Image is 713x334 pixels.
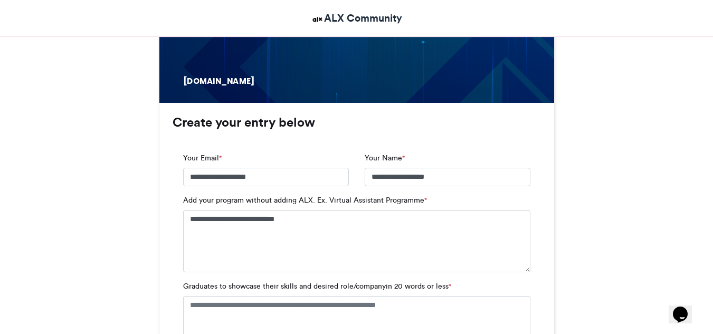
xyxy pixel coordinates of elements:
[173,116,541,129] h3: Create your entry below
[311,13,324,26] img: ALX Community
[183,152,222,164] label: Your Email
[183,195,427,206] label: Add your program without adding ALX. Ex. Virtual Assistant Programme
[365,152,405,164] label: Your Name
[311,11,402,26] a: ALX Community
[669,292,702,323] iframe: chat widget
[183,281,451,292] label: Graduates to showcase their skills and desired role/companyin 20 words or less
[183,76,264,87] div: [DOMAIN_NAME]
